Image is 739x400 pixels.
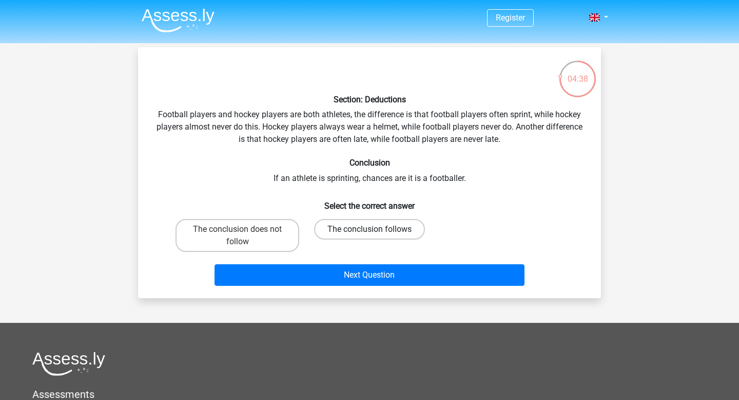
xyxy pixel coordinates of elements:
[142,56,597,290] div: Football players and hockey players are both athletes, the difference is that football players of...
[154,193,585,211] h6: Select the correct answer
[176,219,299,252] label: The conclusion does not follow
[142,8,215,32] img: Assessly
[215,264,525,286] button: Next Question
[154,95,585,104] h6: Section: Deductions
[154,158,585,168] h6: Conclusion
[496,13,525,23] a: Register
[32,352,105,376] img: Assessly logo
[558,60,597,85] div: 04:38
[314,219,425,240] label: The conclusion follows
